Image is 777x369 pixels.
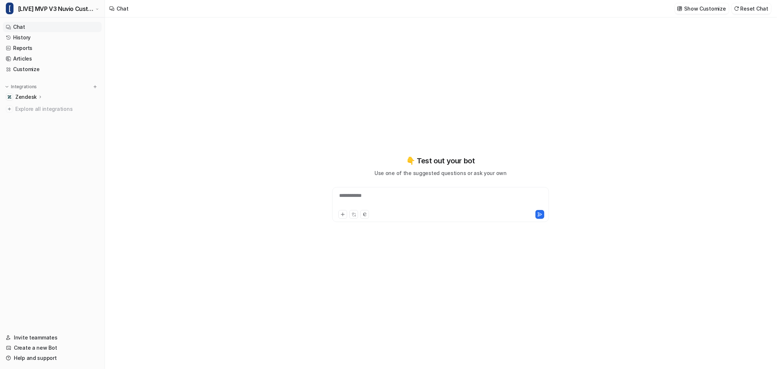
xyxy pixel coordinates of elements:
[3,353,102,363] a: Help and support
[406,155,475,166] p: 👇 Test out your bot
[93,84,98,89] img: menu_add.svg
[11,84,37,90] p: Integrations
[18,4,94,14] span: [LIVE] MVP V3 Nuvio Customer Service Bot
[6,105,13,113] img: explore all integrations
[3,54,102,64] a: Articles
[3,343,102,353] a: Create a new Bot
[734,6,739,11] img: reset
[3,64,102,74] a: Customize
[3,43,102,53] a: Reports
[677,6,682,11] img: customize
[15,103,99,115] span: Explore all integrations
[374,169,507,177] p: Use one of the suggested questions or ask your own
[3,104,102,114] a: Explore all integrations
[675,3,729,14] button: Show Customize
[3,32,102,43] a: History
[3,22,102,32] a: Chat
[684,5,726,12] p: Show Customize
[3,83,39,90] button: Integrations
[3,333,102,343] a: Invite teammates
[4,84,9,89] img: expand menu
[6,3,13,14] span: [
[117,5,129,12] div: Chat
[7,95,12,99] img: Zendesk
[732,3,771,14] button: Reset Chat
[15,93,37,101] p: Zendesk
